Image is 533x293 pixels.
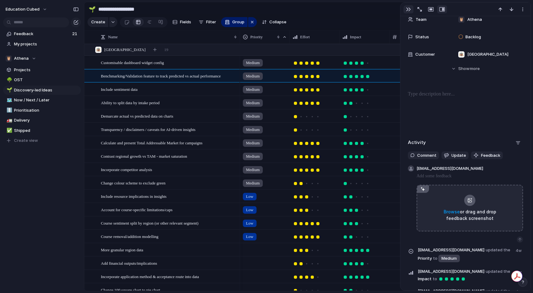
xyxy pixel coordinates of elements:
a: ↕️Prioritisation [3,106,81,115]
span: Show [458,66,469,72]
span: Feedback [481,152,500,159]
span: Medium [246,73,260,79]
span: Priority [418,246,512,263]
span: Medium [246,167,260,173]
span: Ability to split data by intake period [101,99,159,106]
button: Fields [170,17,194,27]
span: Course sentiment split by region (or other relevant segment) [101,219,198,226]
span: Medium [246,113,260,119]
span: Medium [246,86,260,93]
button: Create [87,17,108,27]
span: Projects [14,67,79,73]
h2: Activity [408,139,426,146]
span: Course removal/addition modelling [101,233,158,240]
span: Low [246,220,253,226]
a: Projects [3,65,81,75]
span: Athena [467,16,482,23]
span: [GEOGRAPHIC_DATA] [467,51,508,58]
span: Demarcate actual vs predicted data on charts [101,112,173,119]
span: Backlog [465,34,481,40]
span: [EMAIL_ADDRESS][DOMAIN_NAME] [417,165,483,172]
div: ↕️ [7,107,11,114]
button: 🌳 [6,77,12,83]
span: to [433,276,437,282]
span: Customer [415,51,435,58]
span: to [433,255,437,262]
span: Contrast regional growth vs TAM - market saturation [101,152,187,160]
button: Filter [196,17,219,27]
button: 🌱 [6,87,12,93]
span: 4w [516,268,523,275]
span: Transparency / disclaimers / caveats for AI-driven insights [101,126,196,133]
span: Delivery [14,117,79,123]
span: more [470,66,480,72]
span: Include sentiment data [101,86,138,93]
a: ✅Shipped [3,126,81,135]
div: 🗺️Now / Next / Later [3,95,81,105]
span: Fields [180,19,191,25]
div: 🦉 [6,55,12,62]
span: Filter [206,19,216,25]
span: Calculate and present Total Addressable Market for campaigns [101,139,202,146]
a: 🌳OST [3,75,81,85]
button: Showmore [408,63,523,74]
button: Group [221,17,248,27]
div: 🌱 [89,5,96,13]
span: Add financial outputs/implications [101,259,157,267]
span: Collapse [269,19,286,25]
span: Create [91,19,105,25]
span: Benchmarking/Validation feature to track predicted vs actual performance [101,72,221,79]
span: Change colour scheme to exclude green [101,179,166,186]
button: 🦉Athena [3,54,81,63]
span: Effort [300,34,310,40]
span: Low [246,193,253,200]
span: Medium [246,180,260,186]
span: Medium [246,140,260,146]
span: My projects [14,41,79,47]
div: ✅ [7,127,11,134]
span: Status [415,34,429,40]
span: Low [246,207,253,213]
span: Incorporate competitor analysis [101,166,152,173]
span: More granular region data [101,246,143,253]
span: Impact [350,34,361,40]
div: 🚛 [7,117,11,124]
span: Comment [417,152,436,159]
button: ✅ [6,128,12,134]
span: OST [14,77,79,83]
span: [GEOGRAPHIC_DATA] [104,47,146,53]
a: My projects [3,40,81,49]
span: Medium [246,127,260,133]
button: Education Cubed [3,4,50,14]
span: Update [451,152,466,159]
span: or drag and drop feedback screenshot [439,208,501,221]
span: Create view [14,137,38,144]
span: 21 [72,31,78,37]
div: 🗺️ [7,97,11,104]
span: Include resource implications in insights [101,193,167,200]
span: Medium [246,153,260,160]
span: Feedback [14,31,70,37]
div: 🌱 [7,86,11,94]
button: ↕️ [6,107,12,114]
span: Now / Next / Later [14,97,79,103]
span: 4w [516,246,523,254]
div: 🌳 [7,77,11,84]
span: Account for course-specific limitations/caps [101,206,172,213]
span: Name [108,34,118,40]
button: Feedback [471,151,503,160]
span: Low [246,234,253,240]
span: Shipped [14,128,79,134]
button: 🌱 [87,4,97,14]
div: 🦉 [458,16,465,23]
button: Create view [3,136,81,145]
button: 🚛 [6,117,12,123]
span: Estimate (weeks) [400,34,428,40]
span: Discovery-led Ideas [14,87,79,93]
span: Medium [246,60,260,66]
button: Collapse [259,17,289,27]
button: 🗺️ [6,97,12,103]
span: Prioritisation [14,107,79,114]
